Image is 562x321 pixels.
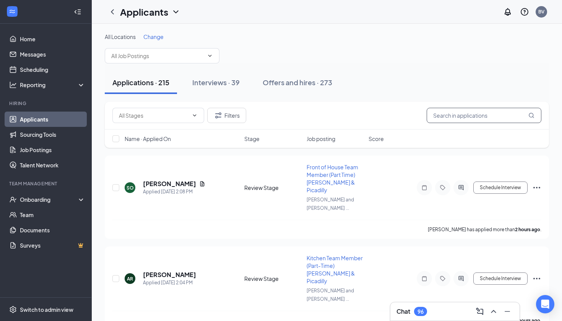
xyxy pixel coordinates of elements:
h5: [PERSON_NAME] [143,271,196,279]
svg: Tag [438,185,447,191]
svg: Settings [9,306,17,313]
div: Review Stage [244,275,302,282]
svg: Note [420,276,429,282]
span: Job posting [307,135,335,143]
span: Front of House Team Member (Part Time) [PERSON_NAME] & Picadilly [307,164,358,193]
span: Kitchen Team Member (Part-Time) [PERSON_NAME] & Picadilly [307,255,363,284]
span: [PERSON_NAME] and [PERSON_NAME] ... [307,197,354,211]
span: All Locations [105,33,136,40]
h1: Applicants [120,5,168,18]
svg: Analysis [9,81,17,89]
svg: Ellipses [532,183,541,192]
div: Interviews · 39 [192,78,240,87]
input: All Job Postings [111,52,204,60]
a: Talent Network [20,157,85,173]
a: SurveysCrown [20,238,85,253]
div: Offers and hires · 273 [263,78,332,87]
input: Search in applications [427,108,541,123]
button: Schedule Interview [473,272,528,285]
b: 2 hours ago [515,227,540,232]
button: Filter Filters [207,108,246,123]
svg: ComposeMessage [475,307,484,316]
div: Hiring [9,100,84,107]
svg: Minimize [503,307,512,316]
a: Messages [20,47,85,62]
svg: ActiveChat [456,276,466,282]
a: Documents [20,222,85,238]
svg: Note [420,185,429,191]
div: Review Stage [244,184,302,191]
svg: ActiveChat [456,185,466,191]
div: AR [127,276,133,282]
svg: Document [199,181,205,187]
svg: ChevronDown [171,7,180,16]
svg: ChevronDown [192,112,198,118]
div: Applications · 215 [112,78,169,87]
a: Sourcing Tools [20,127,85,142]
div: Open Intercom Messenger [536,295,554,313]
div: Switch to admin view [20,306,73,313]
span: Stage [244,135,260,143]
div: BV [538,8,544,15]
a: Applicants [20,112,85,127]
svg: WorkstreamLogo [8,8,16,15]
span: Change [143,33,164,40]
a: Scheduling [20,62,85,77]
div: Applied [DATE] 2:04 PM [143,279,196,287]
a: Home [20,31,85,47]
div: Applied [DATE] 2:08 PM [143,188,205,196]
h3: Chat [396,307,410,316]
svg: Filter [214,111,223,120]
div: 96 [417,308,424,315]
button: ChevronUp [487,305,500,318]
h5: [PERSON_NAME] [143,180,196,188]
button: Minimize [501,305,513,318]
button: ComposeMessage [474,305,486,318]
a: Team [20,207,85,222]
div: SO [127,185,134,191]
p: [PERSON_NAME] has applied more than . [428,226,541,233]
div: Team Management [9,180,84,187]
svg: Ellipses [532,274,541,283]
svg: UserCheck [9,196,17,203]
svg: Tag [438,276,447,282]
input: All Stages [119,111,188,120]
div: Reporting [20,81,86,89]
svg: Notifications [503,7,512,16]
svg: ChevronLeft [108,7,117,16]
span: Score [369,135,384,143]
svg: Collapse [74,8,81,16]
a: Job Postings [20,142,85,157]
svg: MagnifyingGlass [528,112,534,118]
svg: ChevronUp [489,307,498,316]
svg: ChevronDown [207,53,213,59]
button: Schedule Interview [473,182,528,194]
span: Name · Applied On [125,135,171,143]
svg: QuestionInfo [520,7,529,16]
span: [PERSON_NAME] and [PERSON_NAME] ... [307,288,354,302]
div: Onboarding [20,196,79,203]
